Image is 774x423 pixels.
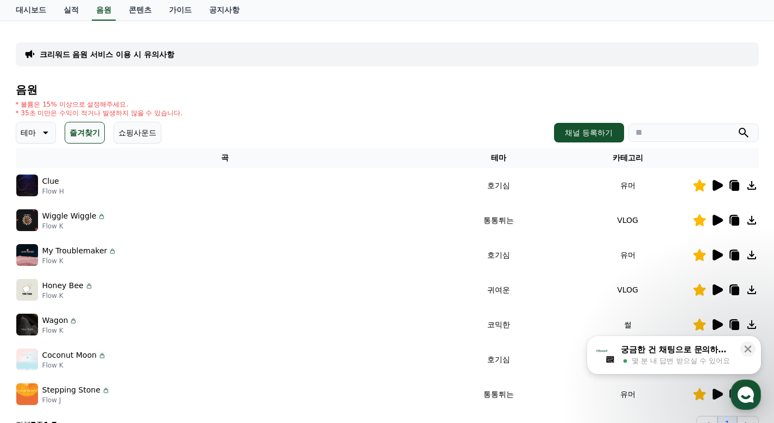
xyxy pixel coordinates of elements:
[563,377,693,412] td: 유머
[42,257,117,265] p: Flow K
[34,349,41,358] span: 홈
[563,307,693,342] td: 썰
[434,203,563,238] td: 통통튀는
[72,333,140,360] a: 대화
[16,244,38,266] img: music
[3,333,72,360] a: 홈
[16,383,38,405] img: music
[16,279,38,301] img: music
[42,326,78,335] p: Flow K
[114,122,161,144] button: 쇼핑사운드
[16,122,56,144] button: 테마
[21,125,36,140] p: 테마
[42,222,106,231] p: Flow K
[16,349,38,370] img: music
[434,342,563,377] td: 호기심
[16,148,434,168] th: 곡
[16,209,38,231] img: music
[563,203,693,238] td: VLOG
[563,148,693,168] th: 카테고리
[563,342,693,377] td: 유머
[563,168,693,203] td: 유머
[140,333,209,360] a: 설정
[40,49,174,60] a: 크리워드 음원 서비스 이용 시 유의사항
[42,210,97,222] p: Wiggle Wiggle
[42,187,64,196] p: Flow H
[42,384,100,396] p: Stepping Stone
[168,349,181,358] span: 설정
[99,350,112,358] span: 대화
[42,280,84,291] p: Honey Bee
[554,123,624,142] button: 채널 등록하기
[563,238,693,272] td: 유머
[16,109,183,117] p: * 35초 미만은 수익이 적거나 발생하지 않을 수 있습니다.
[16,84,759,96] h4: 음원
[434,377,563,412] td: 통통튀는
[16,314,38,335] img: music
[16,100,183,109] p: * 볼륨은 15% 이상으로 설정해주세요.
[42,350,97,361] p: Coconut Moon
[42,396,110,405] p: Flow J
[65,122,105,144] button: 즐겨찾기
[434,148,563,168] th: 테마
[434,238,563,272] td: 호기심
[42,245,108,257] p: My Troublemaker
[42,315,68,326] p: Wagon
[434,307,563,342] td: 코믹한
[42,176,59,187] p: Clue
[42,291,93,300] p: Flow K
[563,272,693,307] td: VLOG
[434,168,563,203] td: 호기심
[434,272,563,307] td: 귀여운
[16,175,38,196] img: music
[42,361,106,370] p: Flow K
